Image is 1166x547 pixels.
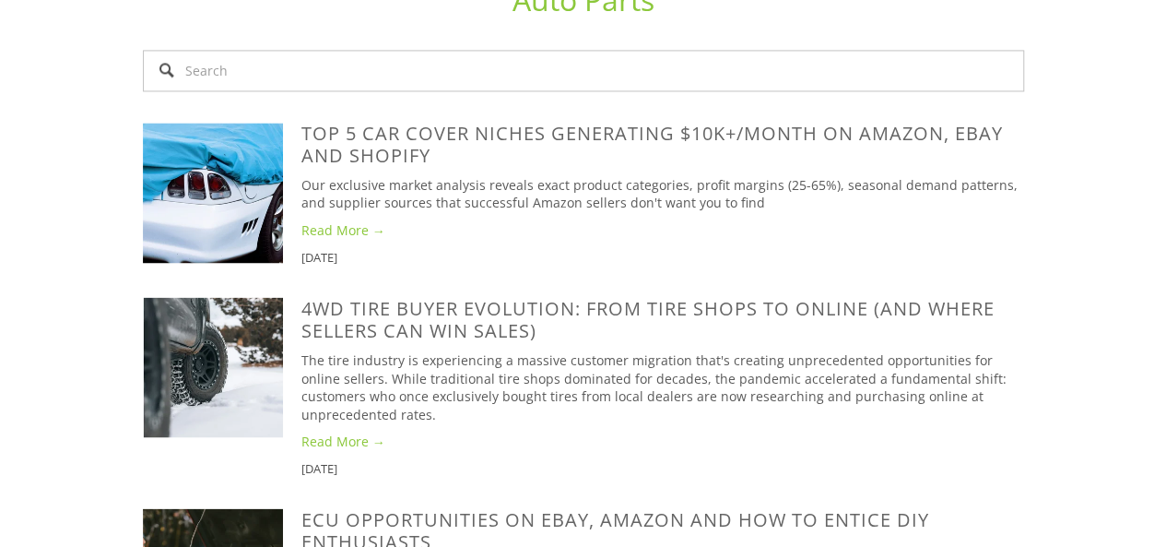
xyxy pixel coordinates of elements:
a: Read More → [301,221,1024,240]
time: [DATE] [301,249,337,266]
a: Read More → [301,432,1024,450]
time: [DATE] [301,459,337,476]
a: 4WD Tire Buyer Evolution: From Tire Shops to Online (And Where Sellers Can Win Sales) [143,297,301,437]
a: 4WD Tire Buyer Evolution: From Tire Shops to Online (And Where Sellers Can Win Sales) [301,295,995,342]
img: Top 5 Car Cover Niches Generating $10K+/Month on Amazon, eBay and Shopify [143,123,283,263]
p: Our exclusive market analysis reveals exact product categories, profit margins (25-65%), seasonal... [301,176,1024,212]
a: Top 5 Car Cover Niches Generating $10K+/Month on Amazon, eBay and Shopify [143,123,301,263]
input: Search [143,50,1024,91]
img: 4WD Tire Buyer Evolution: From Tire Shops to Online (And Where Sellers Can Win Sales) [143,297,283,437]
a: Top 5 Car Cover Niches Generating $10K+/Month on Amazon, eBay and Shopify [301,121,1003,168]
p: The tire industry is experiencing a massive customer migration that's creating unprecedented oppo... [301,351,1024,422]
